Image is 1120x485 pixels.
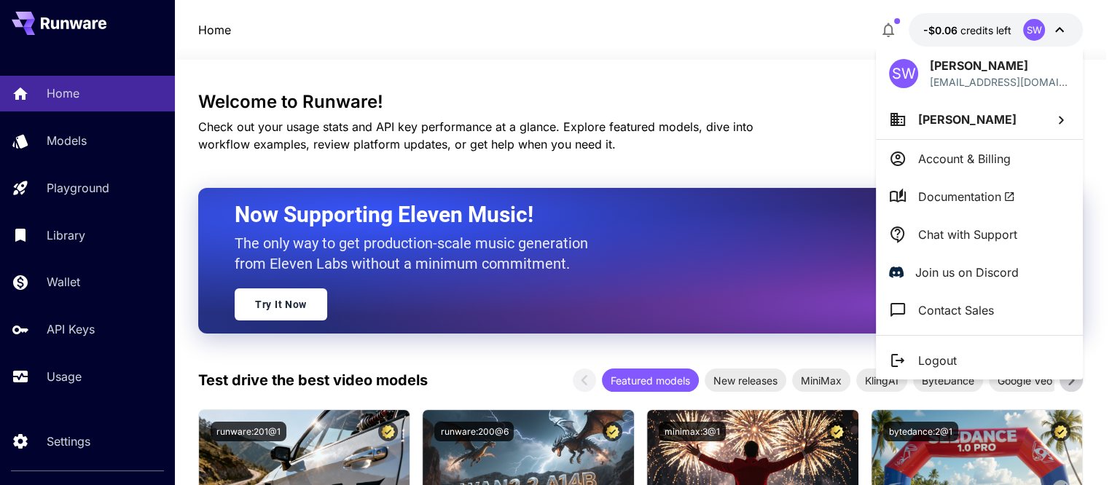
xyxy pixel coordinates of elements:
p: [PERSON_NAME] [930,57,1070,74]
p: Logout [918,352,957,369]
span: [PERSON_NAME] [918,112,1017,127]
p: [EMAIL_ADDRESS][DOMAIN_NAME] [930,74,1070,90]
div: SW [889,59,918,88]
div: stevewinfieldtx@gmail.com [930,74,1070,90]
p: Join us on Discord [915,264,1019,281]
button: [PERSON_NAME] [876,100,1083,139]
p: Contact Sales [918,301,994,319]
p: Chat with Support [918,226,1017,243]
p: Account & Billing [918,150,1011,167]
span: Documentation [918,188,1015,205]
